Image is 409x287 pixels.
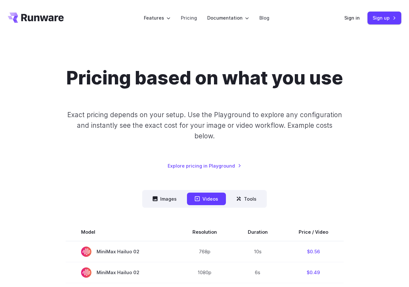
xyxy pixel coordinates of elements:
[232,223,283,241] th: Duration
[66,67,343,89] h1: Pricing based on what you use
[66,223,177,241] th: Model
[177,262,232,283] td: 1080p
[8,13,64,23] a: Go to /
[187,193,226,205] button: Videos
[144,14,171,22] label: Features
[145,193,184,205] button: Images
[181,14,197,22] a: Pricing
[283,262,344,283] td: $0.49
[283,223,344,241] th: Price / Video
[81,247,162,257] span: MiniMax Hailuo 02
[259,14,269,22] a: Blog
[177,223,232,241] th: Resolution
[177,241,232,262] td: 768p
[228,193,264,205] button: Tools
[168,162,241,170] a: Explore pricing in Playground
[207,14,249,22] label: Documentation
[283,241,344,262] td: $0.56
[232,262,283,283] td: 6s
[81,267,162,278] span: MiniMax Hailuo 02
[344,14,360,22] a: Sign in
[67,109,342,142] p: Exact pricing depends on your setup. Use the Playground to explore any configuration and instantl...
[232,241,283,262] td: 10s
[367,12,401,24] a: Sign up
